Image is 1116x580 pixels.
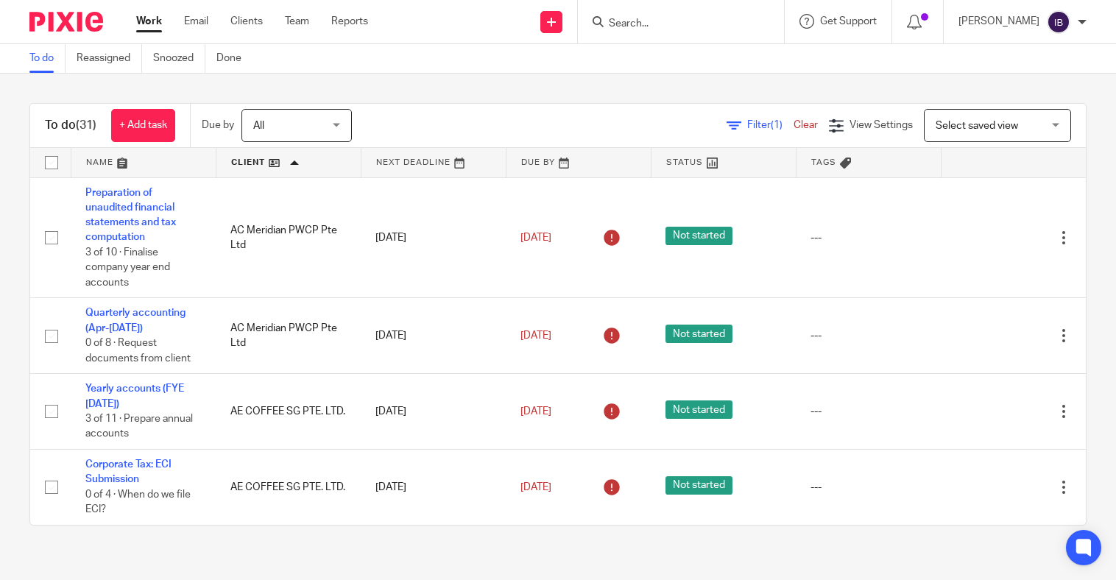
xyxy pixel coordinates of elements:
span: 3 of 11 · Prepare annual accounts [85,414,193,439]
span: View Settings [850,120,913,130]
span: 3 of 10 · Finalise company year end accounts [85,247,170,288]
span: [DATE] [520,233,551,243]
span: [DATE] [520,482,551,492]
span: Not started [665,400,732,419]
a: Reports [331,14,368,29]
a: Preparation of unaudited financial statements and tax computation [85,188,176,243]
span: [DATE] [520,406,551,417]
p: [PERSON_NAME] [958,14,1039,29]
a: Corporate Tax: ECI Submission [85,459,172,484]
a: Work [136,14,162,29]
span: Not started [665,227,732,245]
span: Tags [811,158,836,166]
a: Snoozed [153,44,205,73]
a: Quarterly accounting (Apr-[DATE]) [85,308,186,333]
span: (31) [76,119,96,131]
span: Filter [747,120,794,130]
td: [DATE] [361,298,506,374]
a: Team [285,14,309,29]
td: [DATE] [361,177,506,298]
div: --- [810,480,926,495]
span: [DATE] [520,330,551,341]
td: AE COFFEE SG PTE. LTD. [216,450,361,526]
td: AE COFFEE SG PTE. LTD. [216,374,361,450]
div: --- [810,404,926,419]
input: Search [607,18,740,31]
span: Get Support [820,16,877,26]
span: 0 of 8 · Request documents from client [85,338,191,364]
p: Due by [202,118,234,132]
img: Pixie [29,12,103,32]
div: --- [810,328,926,343]
a: Email [184,14,208,29]
span: 0 of 4 · When do we file ECI? [85,489,191,515]
h1: To do [45,118,96,133]
a: Clients [230,14,263,29]
span: All [253,121,264,131]
a: Done [216,44,252,73]
td: [DATE] [361,374,506,450]
a: To do [29,44,66,73]
img: svg%3E [1047,10,1070,34]
a: + Add task [111,109,175,142]
span: (1) [771,120,783,130]
a: Reassigned [77,44,142,73]
span: Not started [665,325,732,343]
a: Clear [794,120,818,130]
span: Not started [665,476,732,495]
div: --- [810,230,926,245]
span: Select saved view [936,121,1018,131]
td: [DATE] [361,450,506,526]
td: AC Meridian PWCP Pte Ltd [216,298,361,374]
a: Yearly accounts (FYE [DATE]) [85,383,184,409]
td: AC Meridian PWCP Pte Ltd [216,177,361,298]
